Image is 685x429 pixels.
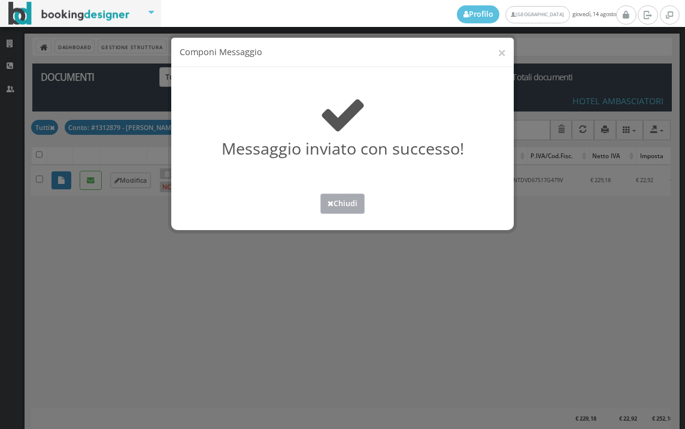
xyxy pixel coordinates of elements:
[457,5,616,23] span: giovedì, 14 agosto
[457,5,500,23] a: Profilo
[180,46,506,59] h4: Componi Messaggio
[8,2,130,25] img: BookingDesigner.com
[505,6,569,23] a: [GEOGRAPHIC_DATA]
[320,194,365,213] button: Chiudi
[174,90,511,158] h2: Messaggio inviato con successo!
[498,45,506,60] button: ×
